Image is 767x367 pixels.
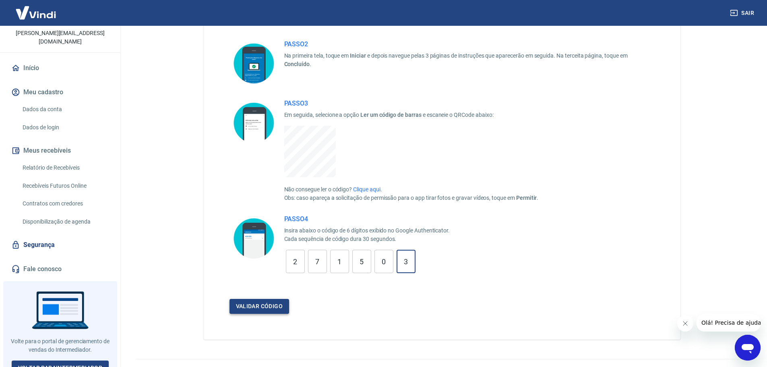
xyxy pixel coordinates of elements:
[19,119,111,136] a: Dados de login
[10,260,111,278] a: Fale conosco
[284,235,450,243] p: Cada sequência de código dura 30 segundos.
[353,186,380,193] a: Clique aqui
[284,100,539,108] h5: PASSO 3
[360,112,422,118] span: Ler um código de barras
[5,6,68,12] span: Olá! Precisa de ajuda?
[284,40,655,48] h5: PASSO 2
[735,335,761,361] iframe: Botão para abrir a janela de mensagens
[229,100,278,146] img: Selecione Digitar uma chave fornecida, informe os dados abaixo e toque em Adicionar
[19,178,111,194] a: Recebíveis Futuros Online
[229,215,278,261] img: Insira abaixo o código de 6 dígitos exibido no Google Authenticator.
[350,52,366,59] span: Iniciar
[19,195,111,212] a: Contratos com credores
[284,185,539,194] p: Não consegue ler o código? .
[284,226,450,235] p: Insira abaixo o código de 6 dígitos exibido no Google Authenticator.
[284,194,539,202] p: Obs: caso apareça a solicitação de permissão para o app tirar fotos e gravar vídeos, toque em .
[229,299,289,314] button: Validar código
[19,160,111,176] a: Relatório de Recebíveis
[10,83,111,101] button: Meu cadastro
[10,236,111,254] a: Segurança
[10,0,62,25] img: Vindi
[229,40,278,87] img: Na primeira tela, toque em Iniciar e depois navegue pelas 3 páginas de instruções que aparecerão ...
[728,6,757,21] button: Sair
[6,29,114,46] p: [PERSON_NAME][EMAIL_ADDRESS][DOMAIN_NAME]
[516,195,537,201] span: Permitir
[10,59,111,77] a: Início
[677,315,693,332] iframe: Fechar mensagem
[284,111,539,119] p: Em seguida, selecione a opção e escaneie o QRCode abaixo:
[10,142,111,160] button: Meus recebíveis
[19,101,111,118] a: Dados da conta
[6,9,114,26] p: Locaweb Serviços de Internet S/A
[697,314,761,332] iframe: Mensagem da empresa
[284,52,655,68] p: Na primeira tela, toque em e depois navegue pelas 3 páginas de instruções que aparecerão em segui...
[19,214,111,230] a: Disponibilização de agenda
[284,215,450,223] h5: PASSO 4
[284,61,310,67] span: Concluído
